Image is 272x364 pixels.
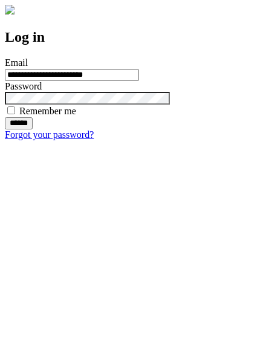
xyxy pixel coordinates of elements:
[5,57,28,68] label: Email
[5,129,94,140] a: Forgot your password?
[19,106,76,116] label: Remember me
[5,5,15,15] img: logo-4e3dc11c47720685a147b03b5a06dd966a58ff35d612b21f08c02c0306f2b779.png
[5,81,42,91] label: Password
[5,29,267,45] h2: Log in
